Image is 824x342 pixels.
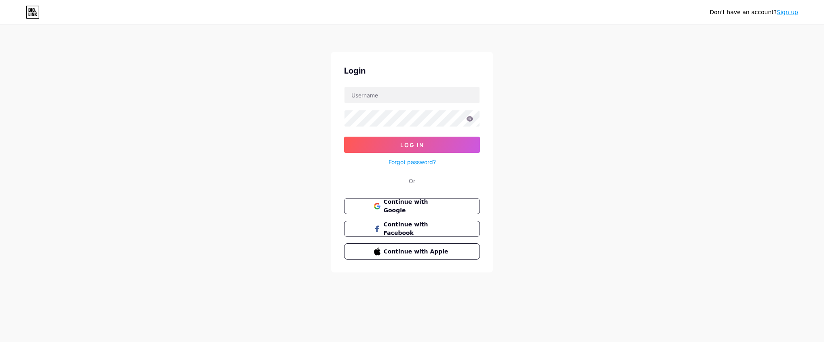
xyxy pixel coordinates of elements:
[777,9,798,15] a: Sign up
[384,247,450,256] span: Continue with Apple
[344,65,480,77] div: Login
[384,220,450,237] span: Continue with Facebook
[400,141,424,148] span: Log In
[344,221,480,237] button: Continue with Facebook
[344,137,480,153] button: Log In
[710,8,798,17] div: Don't have an account?
[409,177,415,185] div: Or
[344,243,480,260] button: Continue with Apple
[344,198,480,214] button: Continue with Google
[344,87,480,103] input: Username
[389,158,436,166] a: Forgot password?
[384,198,450,215] span: Continue with Google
